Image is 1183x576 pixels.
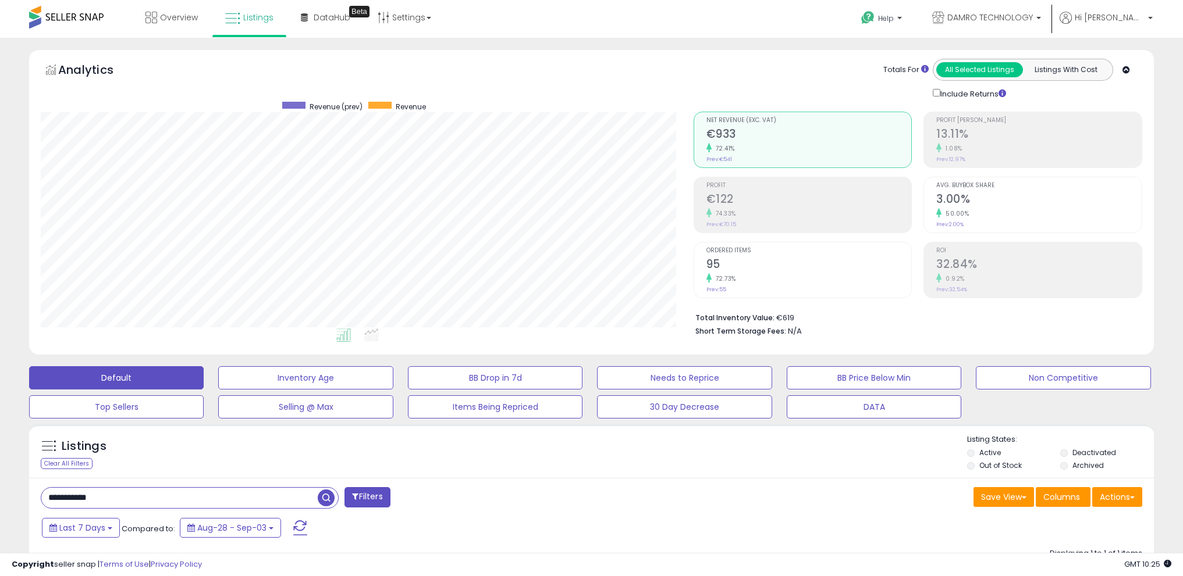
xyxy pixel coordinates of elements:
small: Prev: 55 [706,286,726,293]
span: DataHub [314,12,350,23]
div: seller snap | | [12,559,202,570]
small: 72.41% [712,144,735,153]
a: Hi [PERSON_NAME] [1060,12,1153,38]
span: Columns [1043,491,1080,503]
div: Totals For [883,65,929,76]
button: DATA [787,395,961,418]
button: Aug-28 - Sep-03 [180,518,281,538]
span: N/A [788,325,802,337]
h2: 3.00% [936,192,1142,208]
button: BB Price Below Min [787,366,961,389]
button: All Selected Listings [936,62,1023,77]
small: 50.00% [942,209,969,218]
button: Save View [974,487,1034,507]
h2: 95 [706,257,912,273]
a: Help [852,2,914,38]
button: Listings With Cost [1022,62,1109,77]
a: Terms of Use [100,559,149,570]
button: Selling @ Max [218,395,393,418]
p: Listing States: [967,434,1154,445]
small: 72.73% [712,274,736,283]
span: 2025-09-12 10:25 GMT [1124,559,1171,570]
div: Displaying 1 to 1 of 1 items [1050,548,1142,559]
span: DAMRO TECHNOLOGY [947,12,1033,23]
span: Net Revenue (Exc. VAT) [706,117,912,124]
label: Archived [1072,460,1104,470]
i: Get Help [861,10,875,25]
span: Listings [243,12,273,23]
label: Out of Stock [979,460,1022,470]
a: Privacy Policy [151,559,202,570]
small: Prev: 12.97% [936,156,965,163]
div: Include Returns [924,87,1020,100]
button: Top Sellers [29,395,204,418]
h2: 32.84% [936,257,1142,273]
h2: €122 [706,192,912,208]
span: ROI [936,248,1142,254]
button: BB Drop in 7d [408,366,582,389]
span: Ordered Items [706,248,912,254]
button: Columns [1036,487,1090,507]
button: Non Competitive [976,366,1150,389]
h2: 13.11% [936,127,1142,143]
small: Prev: €541 [706,156,732,163]
span: Hi [PERSON_NAME] [1075,12,1145,23]
span: Last 7 Days [59,522,105,534]
span: Overview [160,12,198,23]
button: Last 7 Days [42,518,120,538]
button: Inventory Age [218,366,393,389]
b: Short Term Storage Fees: [695,326,786,336]
span: Aug-28 - Sep-03 [197,522,267,534]
button: Actions [1092,487,1142,507]
small: Prev: 2.00% [936,221,964,228]
small: 0.92% [942,274,965,283]
small: Prev: €70.15 [706,221,736,228]
button: Needs to Reprice [597,366,772,389]
label: Deactivated [1072,448,1116,457]
h5: Listings [62,438,106,455]
strong: Copyright [12,559,54,570]
div: Clear All Filters [41,458,93,469]
span: Compared to: [122,523,175,534]
span: Help [878,13,894,23]
li: €619 [695,310,1134,324]
b: Total Inventory Value: [695,313,775,323]
span: Revenue (prev) [310,102,363,112]
small: 1.08% [942,144,962,153]
span: Profit [PERSON_NAME] [936,117,1142,124]
button: 30 Day Decrease [597,395,772,418]
span: Avg. Buybox Share [936,183,1142,189]
button: Default [29,366,204,389]
h2: €933 [706,127,912,143]
div: Tooltip anchor [349,6,370,17]
span: Profit [706,183,912,189]
button: Filters [344,487,390,507]
span: Revenue [396,102,426,112]
label: Active [979,448,1001,457]
small: Prev: 32.54% [936,286,967,293]
button: Items Being Repriced [408,395,582,418]
h5: Analytics [58,62,136,81]
small: 74.33% [712,209,736,218]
